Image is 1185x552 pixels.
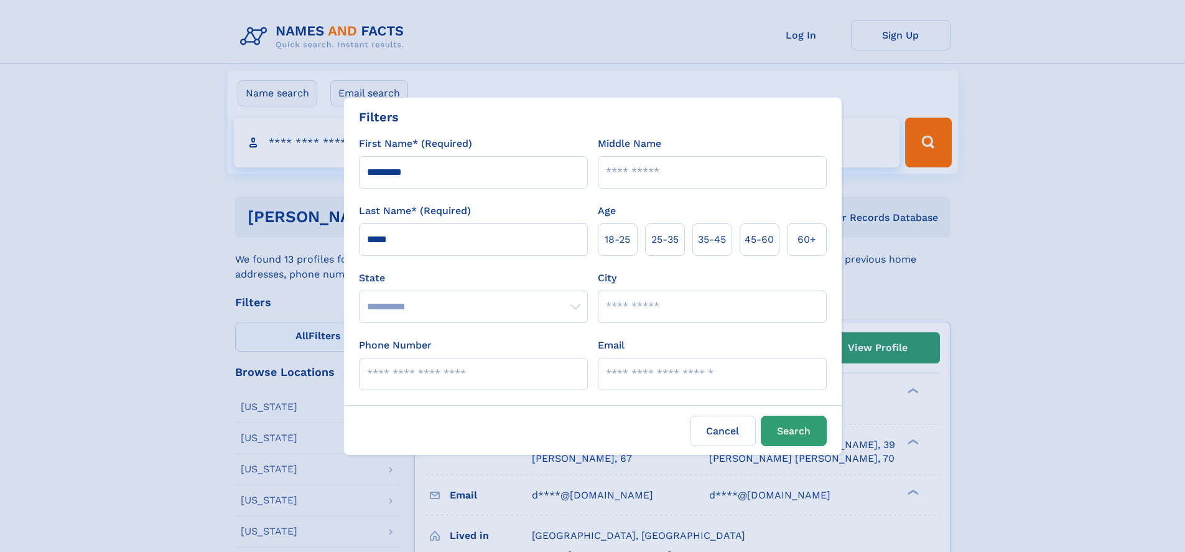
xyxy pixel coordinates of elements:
[651,232,679,247] span: 25‑35
[698,232,726,247] span: 35‑45
[690,416,756,446] label: Cancel
[598,136,661,151] label: Middle Name
[359,203,471,218] label: Last Name* (Required)
[761,416,827,446] button: Search
[598,271,616,286] label: City
[605,232,630,247] span: 18‑25
[359,338,432,353] label: Phone Number
[598,338,625,353] label: Email
[598,203,616,218] label: Age
[797,232,816,247] span: 60+
[359,271,588,286] label: State
[745,232,774,247] span: 45‑60
[359,136,472,151] label: First Name* (Required)
[359,108,399,126] div: Filters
